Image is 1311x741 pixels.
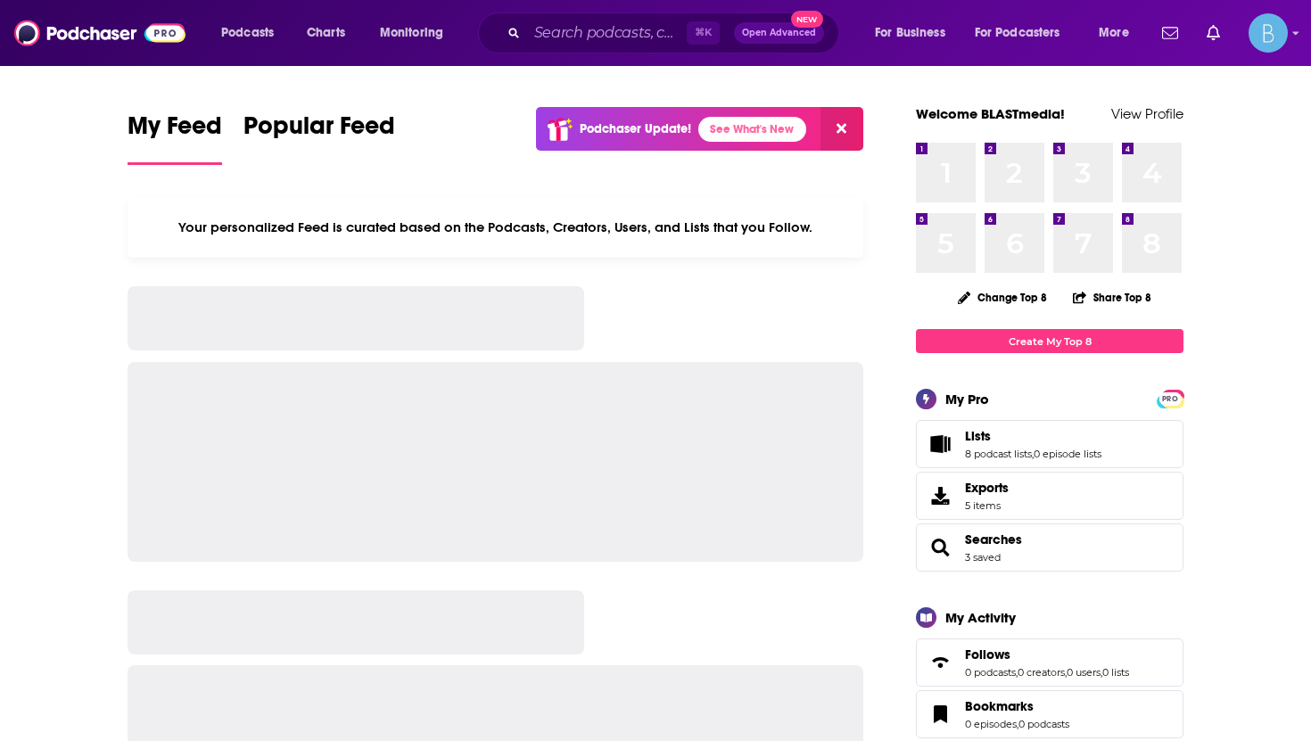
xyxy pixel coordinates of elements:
[307,21,345,45] span: Charts
[1155,18,1185,48] a: Show notifications dropdown
[965,480,1009,496] span: Exports
[14,16,186,50] img: Podchaser - Follow, Share and Rate Podcasts
[495,12,856,54] div: Search podcasts, credits, & more...
[580,121,691,136] p: Podchaser Update!
[916,523,1183,572] span: Searches
[1200,18,1227,48] a: Show notifications dropdown
[1065,666,1067,679] span: ,
[922,432,958,457] a: Lists
[963,19,1086,47] button: open menu
[1017,718,1018,730] span: ,
[965,666,1016,679] a: 0 podcasts
[947,286,1058,309] button: Change Top 8
[965,428,991,444] span: Lists
[128,111,222,165] a: My Feed
[965,551,1001,564] a: 3 saved
[965,428,1101,444] a: Lists
[367,19,466,47] button: open menu
[1159,391,1181,405] a: PRO
[1016,666,1018,679] span: ,
[916,329,1183,353] a: Create My Top 8
[380,21,443,45] span: Monitoring
[1018,718,1069,730] a: 0 podcasts
[791,11,823,28] span: New
[975,21,1060,45] span: For Podcasters
[965,718,1017,730] a: 0 episodes
[965,499,1009,512] span: 5 items
[1072,280,1152,315] button: Share Top 8
[1249,13,1288,53] img: User Profile
[1249,13,1288,53] button: Show profile menu
[916,690,1183,738] span: Bookmarks
[965,698,1034,714] span: Bookmarks
[1249,13,1288,53] span: Logged in as BLASTmedia
[916,105,1065,122] a: Welcome BLASTmedia!
[1102,666,1129,679] a: 0 lists
[687,21,720,45] span: ⌘ K
[1159,392,1181,406] span: PRO
[1034,448,1101,460] a: 0 episode lists
[965,698,1069,714] a: Bookmarks
[243,111,395,152] span: Popular Feed
[698,117,806,142] a: See What's New
[221,21,274,45] span: Podcasts
[1032,448,1034,460] span: ,
[1086,19,1151,47] button: open menu
[295,19,356,47] a: Charts
[128,197,863,258] div: Your personalized Feed is curated based on the Podcasts, Creators, Users, and Lists that you Follow.
[243,111,395,165] a: Popular Feed
[922,650,958,675] a: Follows
[922,483,958,508] span: Exports
[734,22,824,44] button: Open AdvancedNew
[965,646,1129,663] a: Follows
[965,448,1032,460] a: 8 podcast lists
[922,702,958,727] a: Bookmarks
[922,535,958,560] a: Searches
[945,391,989,408] div: My Pro
[965,646,1010,663] span: Follows
[1018,666,1065,679] a: 0 creators
[1101,666,1102,679] span: ,
[965,531,1022,548] a: Searches
[1099,21,1129,45] span: More
[875,21,945,45] span: For Business
[916,472,1183,520] a: Exports
[742,29,816,37] span: Open Advanced
[916,420,1183,468] span: Lists
[862,19,968,47] button: open menu
[527,19,687,47] input: Search podcasts, credits, & more...
[128,111,222,152] span: My Feed
[1111,105,1183,122] a: View Profile
[916,638,1183,687] span: Follows
[945,609,1016,626] div: My Activity
[209,19,297,47] button: open menu
[1067,666,1101,679] a: 0 users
